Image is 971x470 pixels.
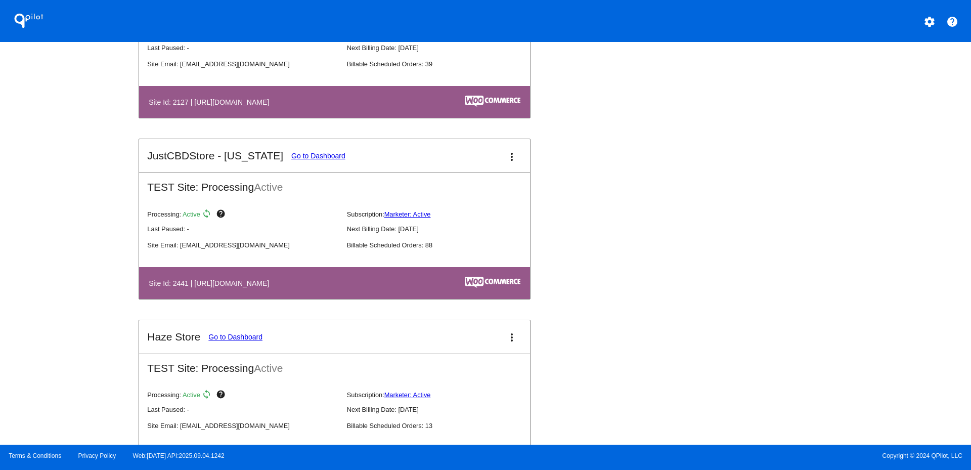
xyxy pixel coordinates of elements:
[133,452,225,459] a: Web:[DATE] API:2025.09.04.1242
[216,209,228,221] mat-icon: help
[208,333,262,341] a: Go to Dashboard
[384,391,431,399] a: Marketer: Active
[291,152,345,160] a: Go to Dashboard
[923,16,936,28] mat-icon: settings
[347,241,538,249] p: Billable Scheduled Orders: 88
[147,60,338,68] p: Site Email: [EMAIL_ADDRESS][DOMAIN_NAME]
[347,44,538,52] p: Next Billing Date: [DATE]
[139,354,530,374] h2: TEST Site: Processing
[149,98,274,106] h4: Site Id: 2127 | [URL][DOMAIN_NAME]
[147,406,338,413] p: Last Paused: -
[183,210,200,218] span: Active
[347,391,538,399] p: Subscription:
[9,452,61,459] a: Terms & Conditions
[149,279,274,287] h4: Site Id: 2441 | [URL][DOMAIN_NAME]
[147,150,283,162] h2: JustCBDStore - [US_STATE]
[506,151,518,163] mat-icon: more_vert
[347,225,538,233] p: Next Billing Date: [DATE]
[465,96,520,107] img: c53aa0e5-ae75-48aa-9bee-956650975ee5
[147,209,338,221] p: Processing:
[202,209,214,221] mat-icon: sync
[216,390,228,402] mat-icon: help
[347,210,538,218] p: Subscription:
[384,210,431,218] a: Marketer: Active
[9,11,49,31] h1: QPilot
[147,422,338,430] p: Site Email: [EMAIL_ADDRESS][DOMAIN_NAME]
[147,331,200,343] h2: Haze Store
[347,422,538,430] p: Billable Scheduled Orders: 13
[347,406,538,413] p: Next Billing Date: [DATE]
[465,277,520,288] img: c53aa0e5-ae75-48aa-9bee-956650975ee5
[78,452,116,459] a: Privacy Policy
[147,225,338,233] p: Last Paused: -
[506,331,518,344] mat-icon: more_vert
[147,44,338,52] p: Last Paused: -
[254,181,283,193] span: Active
[202,390,214,402] mat-icon: sync
[946,16,958,28] mat-icon: help
[147,390,338,402] p: Processing:
[347,60,538,68] p: Billable Scheduled Orders: 39
[183,391,200,399] span: Active
[254,362,283,374] span: Active
[494,452,962,459] span: Copyright © 2024 QPilot, LLC
[139,173,530,193] h2: TEST Site: Processing
[147,241,338,249] p: Site Email: [EMAIL_ADDRESS][DOMAIN_NAME]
